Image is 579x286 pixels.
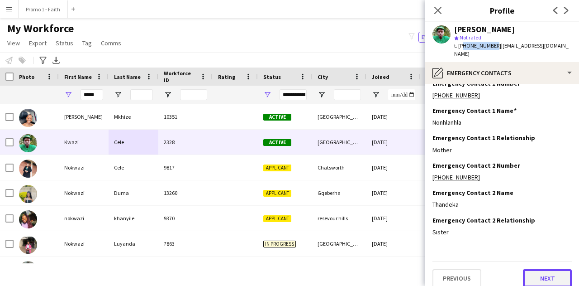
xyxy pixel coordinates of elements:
app-action-btn: Export XLSX [51,55,62,66]
img: Nokwazi Duma [19,185,37,203]
div: Emergency contacts [425,62,579,84]
div: [DATE] [366,257,421,281]
div: [DATE] [366,180,421,205]
div: Mother [432,146,572,154]
img: Nokwazi Luyanda [19,236,37,254]
input: City Filter Input [334,89,361,100]
div: Gqeberha [312,180,366,205]
div: [DATE] [366,231,421,256]
span: Applicant [263,215,291,222]
div: [DATE] [366,155,421,180]
span: Status [263,73,281,80]
span: City [318,73,328,80]
span: Rating [218,73,235,80]
div: [GEOGRAPHIC_DATA] [312,104,366,129]
img: nokwazi khanyile [19,210,37,228]
h3: Profile [425,5,579,16]
div: Mkhize [109,104,158,129]
span: Tag [82,39,92,47]
input: Workforce ID Filter Input [180,89,207,100]
span: My Workforce [7,22,74,35]
input: Last Name Filter Input [130,89,153,100]
button: Promo 1 - Faith [19,0,68,18]
h3: Emergency Contact 2 Number [432,161,520,170]
div: Maduna [109,257,158,281]
a: [PHONE_NUMBER] [432,173,480,181]
h3: Emergency Contact 1 Number [432,79,523,87]
div: khanyile [109,206,158,231]
div: 971 [158,257,213,281]
span: Active [263,139,291,146]
div: Nokwazi [59,180,109,205]
button: Everyone11,289 [418,32,466,43]
div: [DATE] [366,130,421,155]
div: 2328 [158,130,213,155]
div: 9370 [158,206,213,231]
span: Applicant [263,190,291,197]
div: [DATE] [366,104,421,129]
div: 404 days [421,257,475,281]
a: Tag [79,37,95,49]
div: 7863 [158,231,213,256]
div: Luyanda [109,231,158,256]
span: Status [56,39,73,47]
span: Active [263,114,291,121]
div: [PERSON_NAME] [454,25,515,34]
a: Status [52,37,77,49]
div: Kwazi [59,130,109,155]
span: Comms [101,39,121,47]
span: Not rated [460,34,481,41]
span: t. [PHONE_NUMBER] [454,42,501,49]
h3: Emergency Contact 2 Name [432,189,513,197]
span: View [7,39,20,47]
button: Open Filter Menu [263,91,271,99]
div: 13260 [158,180,213,205]
div: [PERSON_NAME] [59,104,109,129]
div: Nonhlanhla [432,118,572,126]
button: Open Filter Menu [372,91,380,99]
img: Andiswa Nokwazi Mkhize [19,109,37,127]
div: Thandeka [432,200,572,208]
div: 26 days [421,130,475,155]
button: Open Filter Menu [318,91,326,99]
a: Comms [97,37,125,49]
div: nokwazi [59,206,109,231]
div: resevour hills [312,206,366,231]
input: Joined Filter Input [388,89,415,100]
a: Export [25,37,50,49]
div: Nokwazi [59,155,109,180]
span: | [EMAIL_ADDRESS][DOMAIN_NAME] [454,42,569,57]
h3: Emergency Contact 1 Name [432,107,517,115]
div: Cele [109,155,158,180]
img: Nokwazi Maduna [19,261,37,279]
div: Sister [432,228,572,236]
button: Open Filter Menu [64,91,72,99]
span: In progress [263,241,296,247]
div: Chatsworth [312,155,366,180]
div: [GEOGRAPHIC_DATA] [312,257,366,281]
span: Last Name [114,73,141,80]
a: [PHONE_NUMBER] [432,91,480,99]
span: Export [29,39,47,47]
span: Applicant [263,165,291,171]
img: Nokwazi Cele [19,160,37,178]
app-action-btn: Advanced filters [38,55,48,66]
div: 9817 [158,155,213,180]
div: Nokwazi [59,231,109,256]
button: Open Filter Menu [164,91,172,99]
div: Duma [109,180,158,205]
h3: Emergency Contact 2 Relationship [432,216,535,224]
div: Nokwazi [59,257,109,281]
span: Workforce ID [164,70,196,83]
h3: Emergency Contact 1 Relationship [432,134,535,142]
input: First Name Filter Input [81,89,103,100]
div: 10351 [158,104,213,129]
button: Open Filter Menu [114,91,122,99]
span: Joined [372,73,389,80]
div: [GEOGRAPHIC_DATA] [312,130,366,155]
a: View [4,37,24,49]
div: [DATE] [366,206,421,231]
div: Cele [109,130,158,155]
img: Kwazi Cele [19,134,37,152]
span: Photo [19,73,34,80]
